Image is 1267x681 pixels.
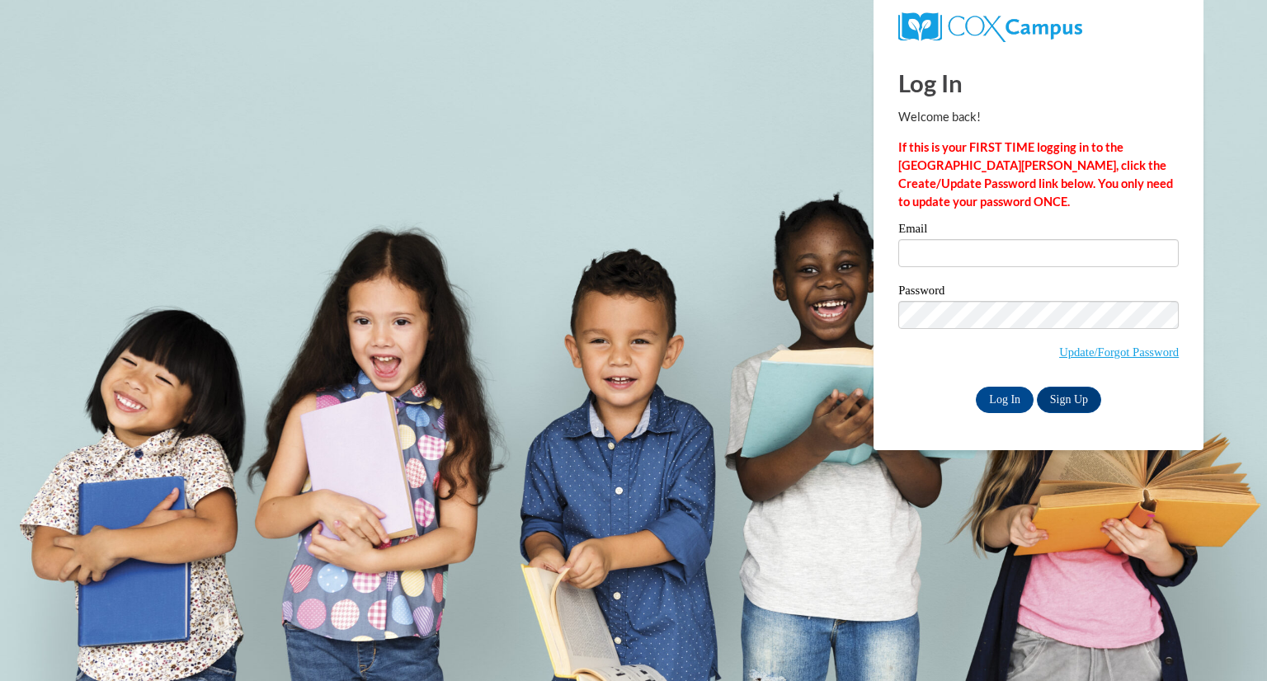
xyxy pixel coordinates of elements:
p: Welcome back! [898,108,1179,126]
a: Sign Up [1037,387,1101,413]
img: COX Campus [898,12,1082,42]
input: Log In [976,387,1034,413]
a: COX Campus [898,19,1082,33]
strong: If this is your FIRST TIME logging in to the [GEOGRAPHIC_DATA][PERSON_NAME], click the Create/Upd... [898,140,1173,209]
a: Update/Forgot Password [1059,345,1179,359]
label: Email [898,223,1179,239]
label: Password [898,284,1179,301]
h1: Log In [898,66,1179,100]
